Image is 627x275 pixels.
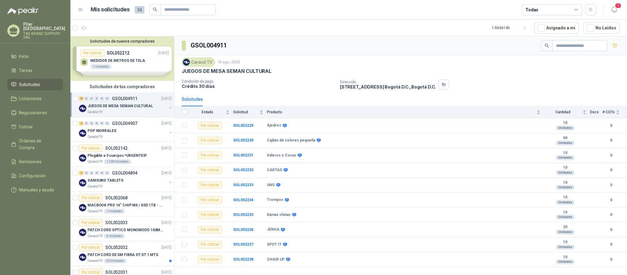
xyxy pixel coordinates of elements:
span: Órdenes de Compra [19,137,57,151]
div: Por cotizar [79,244,103,251]
a: Por cotizarSOL052032[DATE] Company LogoPATCH CORD DE SM FIBRA ST-ST 1 MTSCaracol TV20 Unidades [70,241,174,266]
b: 0 [603,257,620,262]
span: search [545,43,549,48]
div: Unidades [556,245,575,250]
p: MACBOOK PRO 14" CHIP M4 / SSD 1TB - 24 GB RAM [88,202,164,208]
p: Caracol TV [88,134,103,139]
span: Configuración [19,172,46,179]
b: 10 [544,255,586,260]
a: SOL052238 [233,257,253,262]
span: Cotizar [19,123,33,130]
a: Solicitudes [7,79,63,90]
a: Manuales y ayuda [7,184,63,196]
p: Plegable a 3 cuerpos *URGENTES* [88,153,147,159]
th: Solicitud [233,106,267,118]
b: CHAIR UP [267,257,285,262]
b: 10 [544,195,586,200]
div: Solicitudes de tus compradores [70,81,174,92]
div: 0 [95,96,99,101]
div: Unidades [556,259,575,264]
p: [DATE] [161,96,172,102]
a: Remisiones [7,156,63,168]
a: Por cotizarSOL052142[DATE] Company LogoPlegable a 3 cuerpos *URGENTES*Caracol TV1.500 Unidades [70,142,174,167]
b: 0 [603,182,620,188]
b: 0 [603,167,620,173]
b: 0 [603,123,620,129]
a: SOL052232 [233,168,253,172]
p: SOL052031 [105,270,128,274]
p: Caracol TV [88,234,103,239]
p: SAMSUNG TABLETS [88,178,123,183]
a: Cotizar [7,121,63,133]
a: Tareas [7,65,63,76]
b: 0 [603,242,620,247]
p: Pilar [GEOGRAPHIC_DATA] [23,22,65,31]
a: SOL052231 [233,153,253,157]
div: Por cotizar [198,241,222,248]
a: Inicio [7,51,63,62]
a: Licitaciones [7,93,63,104]
div: Por cotizar [198,226,222,233]
b: Ajedrez [267,123,281,128]
div: 1.500 Unidades [104,159,131,164]
div: Por cotizar [198,137,222,144]
div: 0 [95,121,99,126]
b: 10 [544,151,586,156]
span: Tareas [19,67,32,74]
div: Por cotizar [79,194,103,202]
a: SOL052235 [233,213,253,217]
b: Trompos [267,198,283,202]
a: 10 0 0 0 0 0 GSOL004911[DATE] Company LogoJUEGOS DE MESA SEMAN CULTURALCaracol TV [79,95,173,115]
p: Caracol TV [88,209,103,214]
div: Por cotizar [198,152,222,159]
div: Por cotizar [198,196,222,204]
div: 0 [84,171,89,175]
div: 0 [100,121,104,126]
p: TAG BRAND SUPPORT SAS [23,32,65,39]
div: Por cotizar [79,145,103,152]
b: 10 [544,165,586,170]
button: No Leídos [584,22,620,34]
div: 1 Unidades [104,209,125,214]
div: 0 [105,171,110,175]
div: 0 [89,171,94,175]
span: Solicitudes [19,81,40,88]
b: 0 [603,153,620,158]
img: Company Logo [79,130,86,137]
a: SOL052229 [233,123,253,128]
div: 2 [79,171,84,175]
span: 36 [135,6,144,13]
span: Remisiones [19,158,42,165]
span: Cantidad [544,110,581,114]
b: Cajitas de colores pequeña [267,138,315,143]
span: Manuales y ayuda [19,186,54,193]
p: [DATE] [161,195,172,201]
b: 10 [544,180,586,185]
span: Estado [190,110,225,114]
span: Licitaciones [19,95,42,102]
div: 4 Unidades [104,234,125,239]
div: 0 [105,96,110,101]
th: Estado [190,106,233,118]
b: 0 [603,227,620,233]
div: 10 [79,96,84,101]
img: Company Logo [79,154,86,162]
div: Unidades [556,185,575,190]
th: Producto [267,106,544,118]
div: 0 [95,171,99,175]
div: 0 [89,121,94,126]
b: 10 [544,121,586,126]
p: SOL052142 [105,146,128,150]
p: Caracol TV [88,159,103,164]
p: PATCH CORD DE SM FIBRA ST-ST 1 MTS [88,252,158,258]
button: Solicitudes de nuevos compradores [73,39,172,43]
b: JENGA [267,227,279,232]
div: Caracol TV [182,58,215,67]
b: Valeros o Cocas [267,153,296,158]
p: JUEGOS DE MESA SEMAN CULTURAL [88,103,153,109]
div: Por cotizar [198,181,222,189]
p: PATCH CORD OPTICO MONOMODO 100MTS [88,227,164,233]
button: Asignado a mi [534,22,579,34]
p: SOL052068 [105,196,128,200]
